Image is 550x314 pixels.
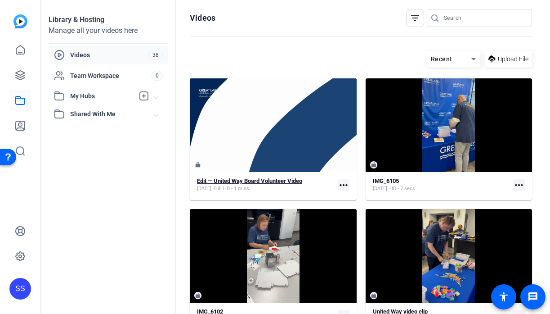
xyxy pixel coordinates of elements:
[9,278,31,300] div: SS
[444,13,525,23] input: Search
[528,291,538,302] mat-icon: message
[13,14,27,28] img: blue-gradient.svg
[197,185,211,192] span: [DATE]
[513,179,525,191] mat-icon: more_horiz
[49,87,168,105] mat-expansion-panel-header: My Hubs
[197,177,334,192] a: Edit — United Way Board Volunteer Video[DATE]Full HD - 1 mins
[190,13,215,23] h1: Videos
[338,179,349,191] mat-icon: more_horiz
[49,105,168,123] mat-expansion-panel-header: Shared With Me
[373,177,399,184] strong: IMG_6105
[70,71,152,80] span: Team Workspace
[152,71,163,81] span: 0
[431,55,452,63] span: Recent
[148,50,163,60] span: 38
[373,185,387,192] span: [DATE]
[214,185,249,192] span: Full HD - 1 mins
[197,177,302,184] strong: Edit — United Way Board Volunteer Video
[498,55,528,64] span: Upload File
[485,51,532,67] button: Upload File
[70,109,154,119] span: Shared With Me
[49,14,168,25] div: Library & Hosting
[389,185,415,192] span: HD - 7 secs
[373,177,510,192] a: IMG_6105[DATE]HD - 7 secs
[70,91,134,101] span: My Hubs
[70,50,148,59] span: Videos
[49,25,168,36] div: Manage all your videos here
[410,13,420,23] mat-icon: filter_list
[498,291,509,302] mat-icon: accessibility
